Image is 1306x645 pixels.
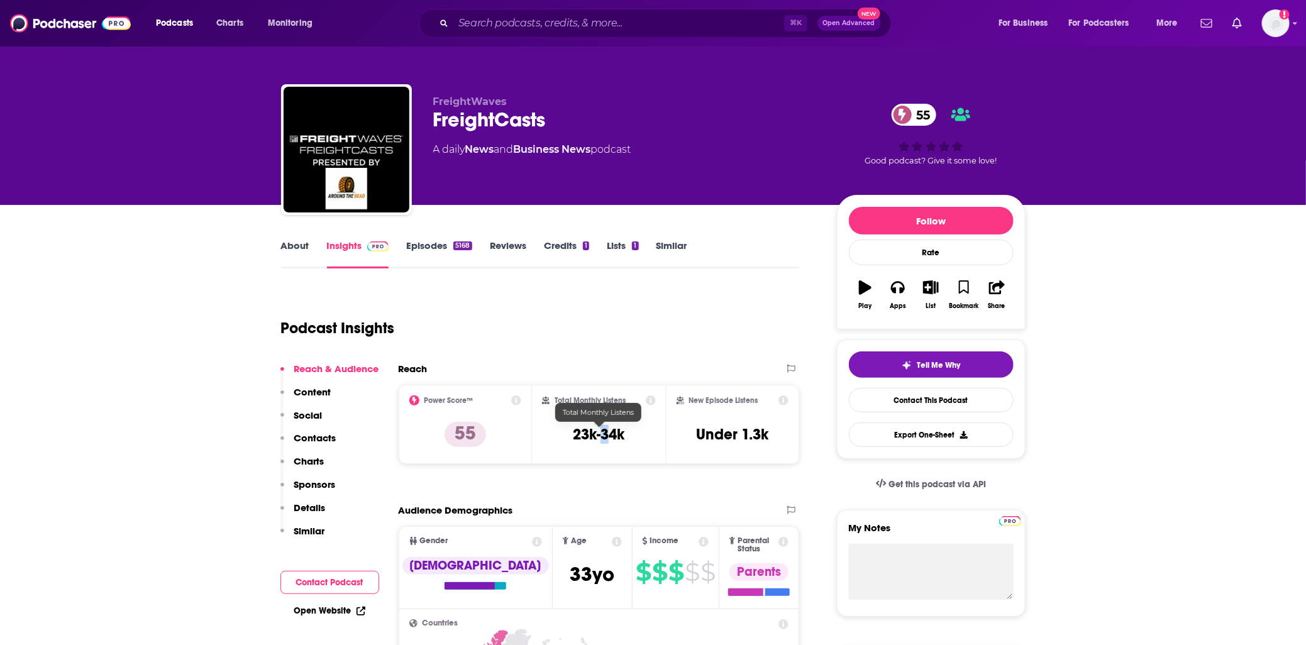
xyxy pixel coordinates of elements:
span: Parental Status [738,537,777,553]
p: Reach & Audience [294,363,379,375]
input: Search podcasts, credits, & more... [453,13,784,33]
span: Tell Me Why [917,360,960,370]
h2: New Episode Listens [689,396,758,405]
a: Pro website [999,514,1021,526]
div: 1 [583,241,589,250]
a: Similar [656,240,687,268]
a: Episodes5168 [406,240,472,268]
div: Play [858,302,872,310]
span: $ [668,562,683,582]
a: Credits1 [544,240,589,268]
div: Share [988,302,1005,310]
span: Get this podcast via API [888,479,986,490]
button: Show profile menu [1262,9,1290,37]
p: Contacts [294,432,336,444]
p: Similar [294,525,325,537]
div: Apps [890,302,906,310]
span: Age [571,537,587,545]
h3: 23k-34k [573,425,624,444]
img: Podchaser Pro [367,241,389,251]
svg: Add a profile image [1280,9,1290,19]
span: Good podcast? Give it some love! [865,156,997,165]
img: Podchaser - Follow, Share and Rate Podcasts [10,11,131,35]
img: FreightCasts [284,87,409,212]
h2: Total Monthly Listens [555,396,626,405]
a: Reviews [490,240,526,268]
button: Apps [882,272,914,317]
button: Charts [280,455,324,478]
p: Details [294,502,326,514]
img: tell me why sparkle [902,360,912,370]
h2: Reach [399,363,428,375]
button: open menu [147,13,209,33]
span: Monitoring [268,14,313,32]
p: Charts [294,455,324,467]
span: For Podcasters [1069,14,1129,32]
p: 55 [445,422,486,447]
a: News [465,143,494,155]
div: Rate [849,240,1014,265]
img: Podchaser Pro [999,516,1021,526]
div: 5168 [453,241,472,250]
a: Lists1 [607,240,638,268]
a: Open Website [294,605,365,616]
button: Sponsors [280,478,336,502]
a: Charts [208,13,251,33]
p: Sponsors [294,478,336,490]
span: Countries [423,619,458,627]
span: $ [636,562,651,582]
a: 55 [892,104,937,126]
div: Bookmark [949,302,978,310]
span: ⌘ K [784,15,807,31]
span: Charts [216,14,243,32]
button: Reach & Audience [280,363,379,386]
button: open menu [1148,13,1193,33]
div: List [926,302,936,310]
span: Income [650,537,679,545]
button: Share [980,272,1013,317]
button: open menu [990,13,1064,33]
h3: Under 1.3k [697,425,769,444]
a: Show notifications dropdown [1196,13,1217,34]
div: A daily podcast [433,142,631,157]
a: About [281,240,309,268]
span: Open Advanced [823,20,875,26]
span: New [858,8,880,19]
p: Social [294,409,323,421]
span: $ [685,562,699,582]
span: 55 [904,104,937,126]
button: Content [280,386,331,409]
span: $ [700,562,715,582]
a: InsightsPodchaser Pro [327,240,389,268]
span: FreightWaves [433,96,507,107]
button: Social [280,409,323,433]
div: [DEMOGRAPHIC_DATA] [402,557,549,575]
h2: Power Score™ [424,396,473,405]
h1: Podcast Insights [281,319,395,338]
span: $ [652,562,667,582]
p: Content [294,386,331,398]
button: Export One-Sheet [849,422,1014,447]
div: Parents [729,563,789,581]
a: Get this podcast via API [866,469,997,500]
button: Play [849,272,882,317]
button: Open AdvancedNew [817,16,881,31]
button: Contacts [280,432,336,455]
button: Contact Podcast [280,571,379,594]
span: Gender [420,537,448,545]
div: 1 [632,241,638,250]
button: Follow [849,207,1014,234]
span: More [1156,14,1178,32]
a: Contact This Podcast [849,388,1014,412]
img: User Profile [1262,9,1290,37]
h2: Audience Demographics [399,504,513,516]
button: Similar [280,525,325,548]
a: Show notifications dropdown [1227,13,1247,34]
span: Podcasts [156,14,193,32]
label: My Notes [849,522,1014,544]
button: Details [280,502,326,525]
div: Search podcasts, credits, & more... [431,9,904,38]
span: Logged in as ehladik [1262,9,1290,37]
span: For Business [999,14,1048,32]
